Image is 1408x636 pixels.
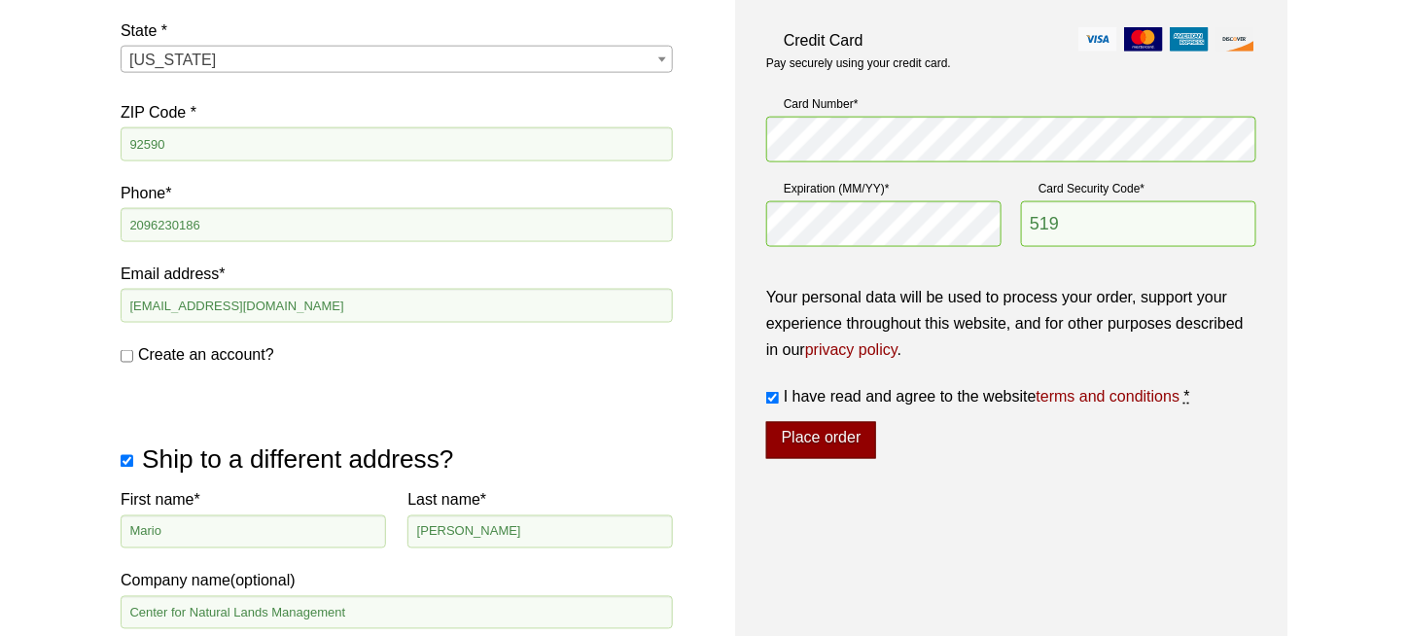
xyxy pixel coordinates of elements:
[1021,201,1256,248] input: CSC
[121,455,133,468] input: Ship to a different address?
[1124,27,1163,52] img: mastercard
[766,284,1256,364] p: Your personal data will be used to process your order, support your experience throughout this we...
[138,346,274,363] span: Create an account?
[805,341,898,358] a: privacy policy
[1170,27,1209,52] img: amex
[121,46,673,73] span: State
[766,422,876,459] button: Place order
[766,88,1256,264] fieldset: Payment Info
[1078,27,1117,52] img: visa
[121,180,673,206] label: Phone
[766,392,779,405] input: I have read and agree to the websiteterms and conditions *
[1021,179,1256,198] label: Card Security Code
[121,350,133,363] input: Create an account?
[407,487,673,513] label: Last name
[122,47,672,74] span: California
[142,445,453,475] span: Ship to a different address?
[121,487,673,594] label: Company name
[766,179,1002,198] label: Expiration (MM/YY)
[1184,389,1190,406] abbr: required
[121,99,673,125] label: ZIP Code
[230,573,296,589] span: (optional)
[121,261,673,287] label: Email address
[766,94,1256,114] label: Card Number
[1037,389,1180,406] a: terms and conditions
[121,487,386,513] label: First name
[766,55,1256,72] p: Pay securely using your credit card.
[766,27,1256,53] label: Credit Card
[1215,27,1254,52] img: discover
[121,18,673,44] label: State
[784,389,1179,406] span: I have read and agree to the website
